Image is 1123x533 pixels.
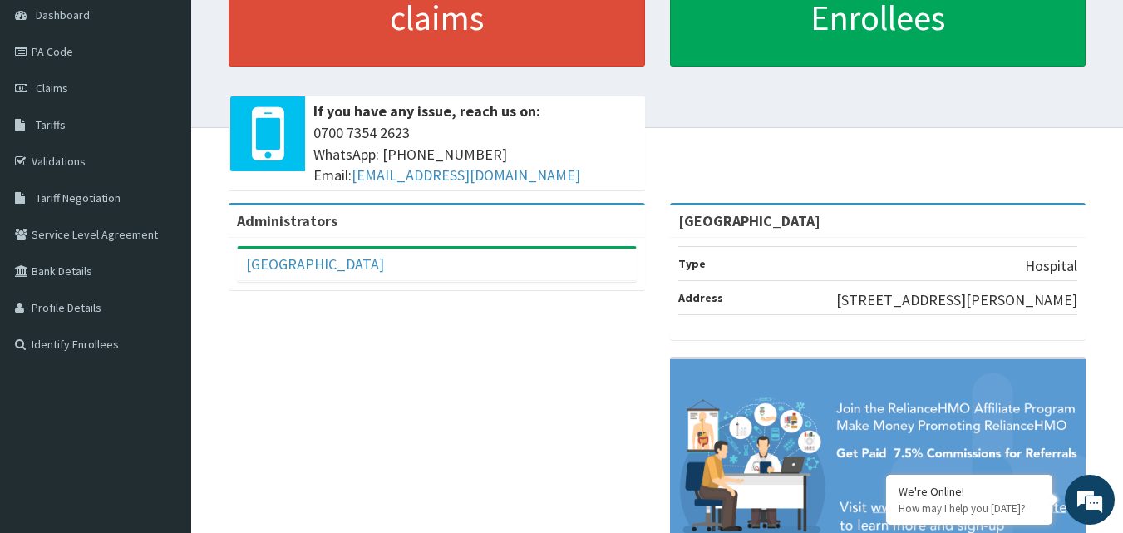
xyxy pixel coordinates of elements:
[313,122,637,186] span: 0700 7354 2623 WhatsApp: [PHONE_NUMBER] Email:
[899,484,1040,499] div: We're Online!
[678,290,723,305] b: Address
[273,8,313,48] div: Minimize live chat window
[36,190,121,205] span: Tariff Negotiation
[36,117,66,132] span: Tariffs
[246,254,384,274] a: [GEOGRAPHIC_DATA]
[836,289,1077,311] p: [STREET_ADDRESS][PERSON_NAME]
[352,165,580,185] a: [EMAIL_ADDRESS][DOMAIN_NAME]
[96,160,229,328] span: We're online!
[31,83,67,125] img: d_794563401_company_1708531726252_794563401
[8,356,317,414] textarea: Type your message and hit 'Enter'
[237,211,337,230] b: Administrators
[313,101,540,121] b: If you have any issue, reach us on:
[678,211,820,230] strong: [GEOGRAPHIC_DATA]
[86,93,279,115] div: Chat with us now
[36,81,68,96] span: Claims
[36,7,90,22] span: Dashboard
[1025,255,1077,277] p: Hospital
[678,256,706,271] b: Type
[899,501,1040,516] p: How may I help you today?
